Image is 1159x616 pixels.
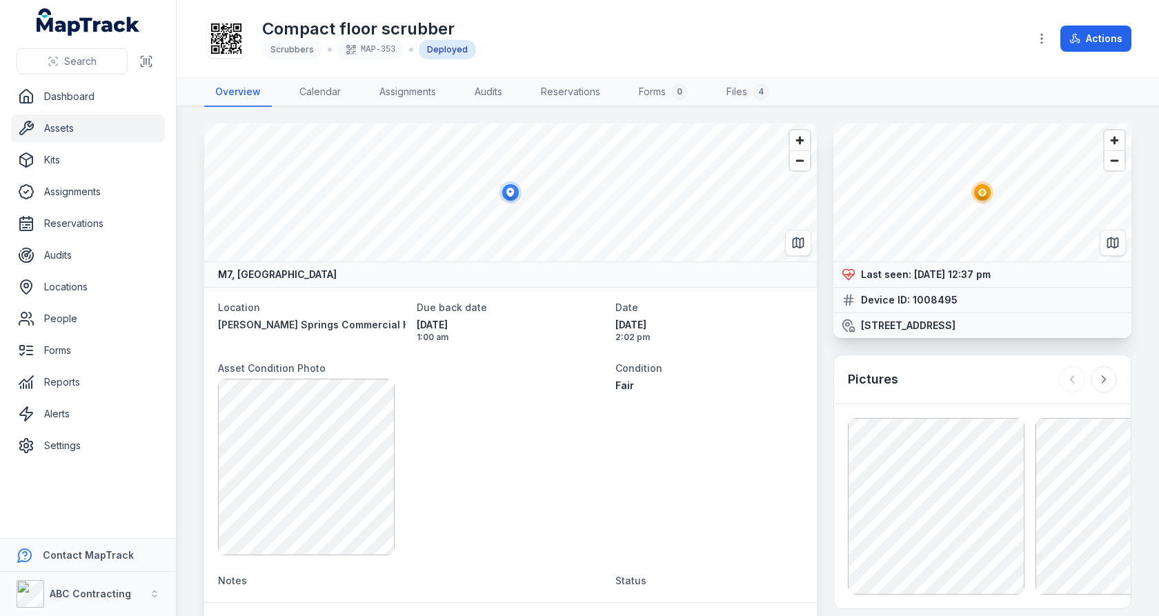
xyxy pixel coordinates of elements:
a: Reservations [11,210,165,237]
button: Search [17,48,128,74]
a: Settings [11,432,165,459]
span: 2:02 pm [615,332,803,343]
strong: ABC Contracting [50,588,131,599]
strong: Last seen: [861,268,911,281]
canvas: Map [204,123,817,261]
span: Notes [218,575,247,586]
canvas: Map [833,123,1131,261]
a: Forms0 [628,78,699,107]
time: 31/03/2025, 1:00:00 am [417,318,604,343]
strong: [STREET_ADDRESS] [861,319,955,332]
button: Zoom out [790,150,810,170]
button: Actions [1060,26,1131,52]
a: Files4 [715,78,780,107]
button: Switch to Map View [785,230,811,256]
span: [DATE] [615,318,803,332]
span: Asset Condition Photo [218,362,326,374]
span: [DATE] [417,318,604,332]
a: Assignments [368,78,447,107]
a: Calendar [288,78,352,107]
span: Fair [615,379,634,391]
time: 21/03/2025, 2:02:01 pm [615,318,803,343]
div: MAP-353 [337,40,404,59]
a: Locations [11,273,165,301]
button: Switch to Map View [1100,230,1126,256]
span: Scrubbers [270,44,314,54]
time: 25/08/2025, 12:37:15 pm [914,268,991,280]
a: Alerts [11,400,165,428]
h3: Pictures [848,370,898,389]
div: Deployed [419,40,476,59]
div: 0 [671,83,688,100]
div: 4 [753,83,769,100]
span: Location [218,301,260,313]
span: Search [64,54,97,68]
a: Overview [204,78,272,107]
button: Zoom out [1104,150,1125,170]
span: 1:00 am [417,332,604,343]
a: Reservations [530,78,611,107]
span: Date [615,301,638,313]
span: Condition [615,362,662,374]
a: Assignments [11,178,165,206]
button: Zoom in [790,130,810,150]
a: Dashboard [11,83,165,110]
a: Audits [464,78,513,107]
span: [PERSON_NAME] Springs Commercial Hub [218,319,422,330]
a: Assets [11,115,165,142]
a: [PERSON_NAME] Springs Commercial Hub [218,318,406,332]
button: Zoom in [1104,130,1125,150]
span: [DATE] 12:37 pm [914,268,991,280]
strong: 1008495 [913,293,958,307]
a: Reports [11,368,165,396]
a: People [11,305,165,332]
span: Due back date [417,301,487,313]
strong: Device ID: [861,293,910,307]
a: Audits [11,241,165,269]
a: MapTrack [37,8,140,36]
a: Forms [11,337,165,364]
strong: Contact MapTrack [43,549,134,561]
a: Kits [11,146,165,174]
h1: Compact floor scrubber [262,18,476,40]
strong: M7, [GEOGRAPHIC_DATA] [218,268,337,281]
